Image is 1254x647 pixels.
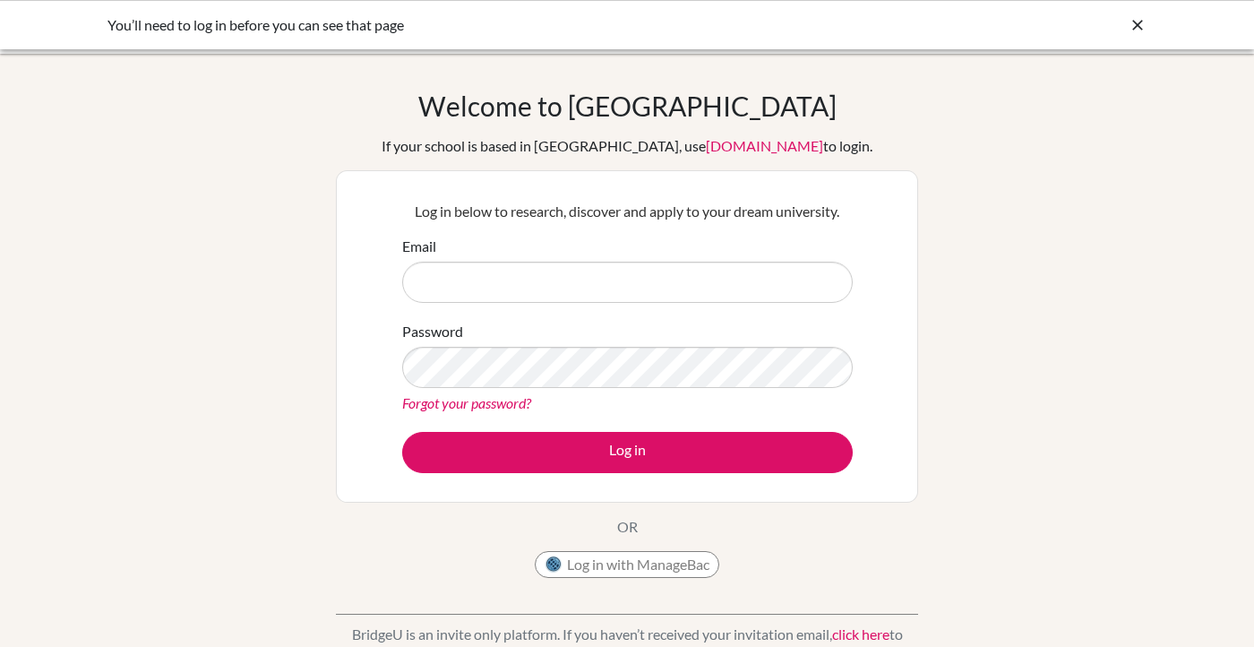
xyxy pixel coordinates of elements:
[617,516,638,538] p: OR
[382,135,872,157] div: If your school is based in [GEOGRAPHIC_DATA], use to login.
[706,137,823,154] a: [DOMAIN_NAME]
[107,14,878,36] div: You’ll need to log in before you can see that page
[535,551,719,578] button: Log in with ManageBac
[402,432,853,473] button: Log in
[832,625,889,643] a: click here
[402,236,436,257] label: Email
[418,90,837,122] h1: Welcome to [GEOGRAPHIC_DATA]
[402,394,531,411] a: Forgot your password?
[402,201,853,222] p: Log in below to research, discover and apply to your dream university.
[402,321,463,342] label: Password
